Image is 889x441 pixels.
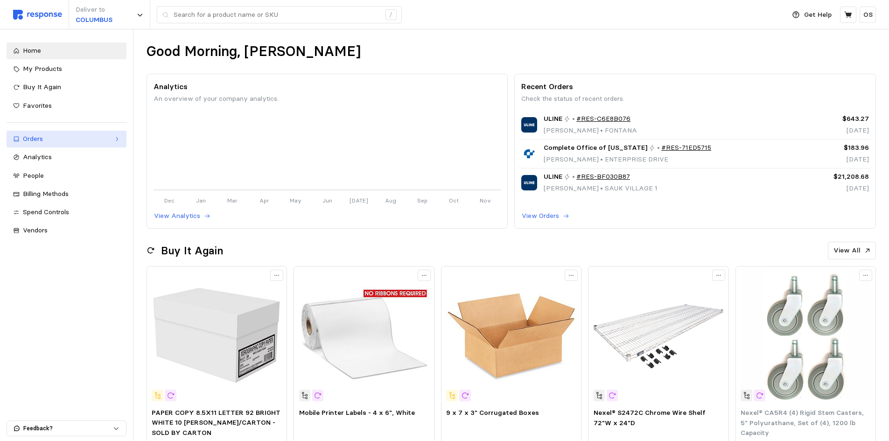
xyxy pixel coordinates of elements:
div: Orders [23,134,110,144]
p: [DATE] [787,154,869,165]
a: Billing Methods [7,186,126,203]
span: Spend Controls [23,208,69,216]
a: #RES-BF030B87 [576,172,630,182]
tspan: Mar [227,197,238,204]
span: • [599,155,605,163]
a: Analytics [7,149,126,166]
span: Home [23,46,41,55]
input: Search for a product name or SKU [174,7,380,23]
a: Home [7,42,126,59]
button: Feedback? [7,421,126,436]
p: [PERSON_NAME] SAUK VILLAGE 1 [544,183,658,194]
span: People [23,171,44,180]
span: Nexel® CA5R4 (4) Rigid Stem Casters, 5" Polyurathane, Set of (4), 1200 lb Capacity [741,408,864,437]
a: Spend Controls [7,204,126,221]
p: An overview of your company analytics. [154,94,501,104]
tspan: Oct [449,197,459,204]
p: Get Help [804,10,832,20]
p: View Analytics [154,211,200,221]
a: Favorites [7,98,126,114]
span: • [599,184,605,192]
span: Nexel® S2472C Chrome Wire Shelf 72"W x 24"D [594,408,706,427]
a: #RES-71ED5715 [661,143,711,153]
span: Buy It Again [23,83,61,91]
span: PAPER COPY 8.5X11 LETTER 92 BRIGHT WHITE 10 [PERSON_NAME]/CARTON - SOLD BY CARTON [152,408,280,437]
p: $643.27 [787,114,869,124]
tspan: Jan [196,197,206,204]
span: ULINE [544,172,562,182]
p: • [657,143,660,153]
tspan: May [290,197,301,204]
a: Orders [7,131,126,147]
p: [PERSON_NAME] ENTERPRISE DRIVE [544,154,712,165]
img: svg%3e [13,10,62,20]
p: OS [863,10,873,20]
p: View Orders [522,211,559,221]
p: $183.96 [787,143,869,153]
a: Buy It Again [7,79,126,96]
h1: Good Morning, [PERSON_NAME] [147,42,361,61]
span: Favorites [23,101,52,110]
p: • [572,172,575,182]
img: ULINE [521,117,537,133]
button: View All [828,242,876,259]
button: Get Help [787,6,837,24]
a: My Products [7,61,126,77]
img: 188564.webp [594,271,723,401]
tspan: Aug [385,197,396,204]
p: [DATE] [787,126,869,136]
p: Feedback? [23,424,113,433]
p: [DATE] [787,183,869,194]
img: BUBRICKS__SPRichards_VPOBADGERAPL_20241016132254.jpg [152,271,281,401]
h2: Buy It Again [161,244,223,258]
span: My Products [23,64,62,73]
button: View Orders [521,210,570,222]
p: Check the status of recent orders. [521,94,869,104]
img: S-13029W_txt_USEng [299,271,429,401]
p: COLUMBUS [76,15,112,25]
button: OS [860,7,876,23]
a: People [7,168,126,184]
p: • [572,114,575,124]
img: Complete Office of Wisconsin [521,146,537,161]
tspan: [DATE] [350,197,368,204]
div: / [385,9,397,21]
img: ULINE [521,175,537,190]
span: Complete Office of [US_STATE] [544,143,647,153]
tspan: Dec [164,197,175,204]
a: #RES-C6E8B076 [576,114,630,124]
span: • [599,126,605,134]
tspan: Nov [480,197,491,204]
button: View Analytics [154,210,211,222]
span: Vendors [23,226,48,234]
p: Analytics [154,81,501,92]
span: Mobile Printer Labels - 4 x 6", White [299,408,415,417]
a: Vendors [7,222,126,239]
p: View All [833,245,861,256]
span: ULINE [544,114,562,124]
span: 9 x 7 x 3" Corrugated Boxes [446,408,539,417]
span: Billing Methods [23,189,69,198]
p: $21,208.68 [787,172,869,182]
tspan: Apr [259,197,269,204]
tspan: Jun [322,197,332,204]
span: Analytics [23,153,52,161]
tspan: Sep [417,197,427,204]
p: Deliver to [76,5,112,15]
img: 798816A.webp [741,271,870,401]
img: S-19100 [446,271,576,401]
p: [PERSON_NAME] FONTANA [544,126,637,136]
p: Recent Orders [521,81,869,92]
